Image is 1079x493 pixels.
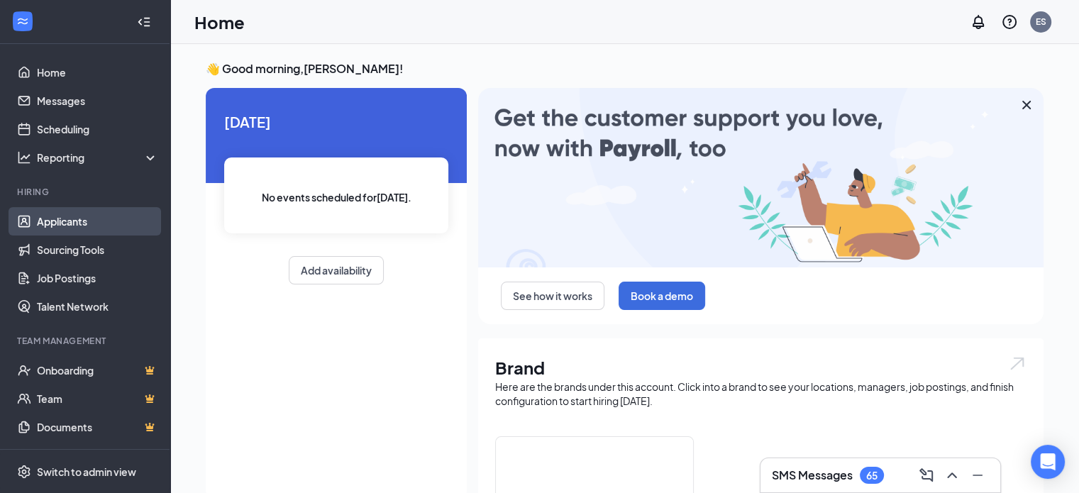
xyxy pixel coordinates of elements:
div: 65 [866,470,878,482]
button: ChevronUp [941,464,963,487]
span: No events scheduled for [DATE] . [262,189,411,205]
img: payroll-large.gif [478,88,1044,267]
a: Applicants [37,207,158,236]
img: open.6027fd2a22e1237b5b06.svg [1008,355,1027,372]
h1: Brand [495,355,1027,380]
div: Team Management [17,335,155,347]
a: OnboardingCrown [37,356,158,384]
a: TeamCrown [37,384,158,413]
div: Open Intercom Messenger [1031,445,1065,479]
div: Reporting [37,150,159,165]
h1: Home [194,10,245,34]
button: See how it works [501,282,604,310]
a: Talent Network [37,292,158,321]
a: Scheduling [37,115,158,143]
h3: SMS Messages [772,467,853,483]
svg: Settings [17,465,31,479]
div: ES [1036,16,1046,28]
a: Sourcing Tools [37,236,158,264]
svg: ChevronUp [944,467,961,484]
svg: Analysis [17,150,31,165]
svg: QuestionInfo [1001,13,1018,31]
a: Job Postings [37,264,158,292]
a: Messages [37,87,158,115]
button: Minimize [966,464,989,487]
button: ComposeMessage [915,464,938,487]
a: Home [37,58,158,87]
div: Hiring [17,186,155,198]
div: Here are the brands under this account. Click into a brand to see your locations, managers, job p... [495,380,1027,408]
svg: Minimize [969,467,986,484]
span: [DATE] [224,111,448,133]
svg: Cross [1018,96,1035,113]
svg: WorkstreamLogo [16,14,30,28]
svg: Notifications [970,13,987,31]
h3: 👋 Good morning, [PERSON_NAME] ! [206,61,1044,77]
a: SurveysCrown [37,441,158,470]
a: DocumentsCrown [37,413,158,441]
button: Add availability [289,256,384,284]
button: Book a demo [619,282,705,310]
div: Switch to admin view [37,465,136,479]
svg: ComposeMessage [918,467,935,484]
svg: Collapse [137,15,151,29]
